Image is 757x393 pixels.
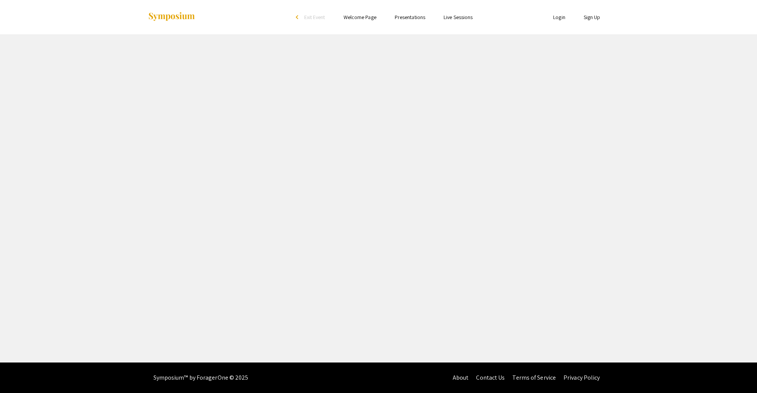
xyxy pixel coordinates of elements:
div: Symposium™ by ForagerOne © 2025 [153,363,249,393]
a: Contact Us [476,374,505,382]
a: Terms of Service [512,374,556,382]
a: Live Sessions [444,14,473,21]
a: Presentations [395,14,425,21]
img: Symposium by ForagerOne [148,12,195,22]
span: Exit Event [304,14,325,21]
a: Login [553,14,565,21]
a: Privacy Policy [563,374,600,382]
a: Sign Up [584,14,600,21]
a: Welcome Page [344,14,376,21]
a: About [453,374,469,382]
div: arrow_back_ios [296,15,300,19]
